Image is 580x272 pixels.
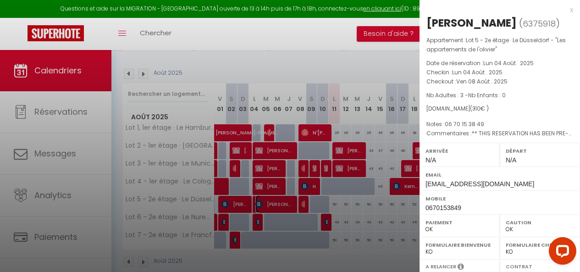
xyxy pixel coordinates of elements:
span: Lun 04 Août . 2025 [452,68,503,76]
span: N/A [506,156,516,164]
span: 6375918 [523,18,556,29]
div: [DOMAIN_NAME] [426,105,573,113]
div: [PERSON_NAME] [426,16,517,30]
label: Caution [506,218,574,227]
p: Commentaires : [426,129,573,138]
label: A relancer [425,263,456,271]
p: Checkout : [426,77,573,86]
iframe: LiveChat chat widget [541,233,580,272]
span: Lot 5 - 2e étage · Le Düsseldorf - "Les appartements de l'olivier" [426,36,566,53]
p: Appartement : [426,36,573,54]
label: Contrat [506,263,532,269]
label: Départ [506,146,574,155]
span: 0670153849 [425,204,461,211]
span: 310 [472,105,481,112]
p: Checkin : [426,68,573,77]
label: Arrivée [425,146,494,155]
span: N/A [425,156,436,164]
span: ( € ) [470,105,489,112]
span: ( ) [519,17,560,30]
p: Date de réservation : [426,59,573,68]
span: 06 70 15 38 49 [445,120,484,128]
span: [EMAIL_ADDRESS][DOMAIN_NAME] [425,180,534,188]
span: Ven 08 Août . 2025 [456,78,508,85]
label: Formulaire Bienvenue [425,240,494,250]
div: x [420,5,573,16]
span: Nb Enfants : 0 [468,91,506,99]
label: Email [425,170,574,179]
span: Lun 04 Août . 2025 [483,59,534,67]
label: Paiement [425,218,494,227]
label: Mobile [425,194,574,203]
p: Notes : [426,120,573,129]
span: Nb Adultes : 3 - [426,91,506,99]
label: Formulaire Checkin [506,240,574,250]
